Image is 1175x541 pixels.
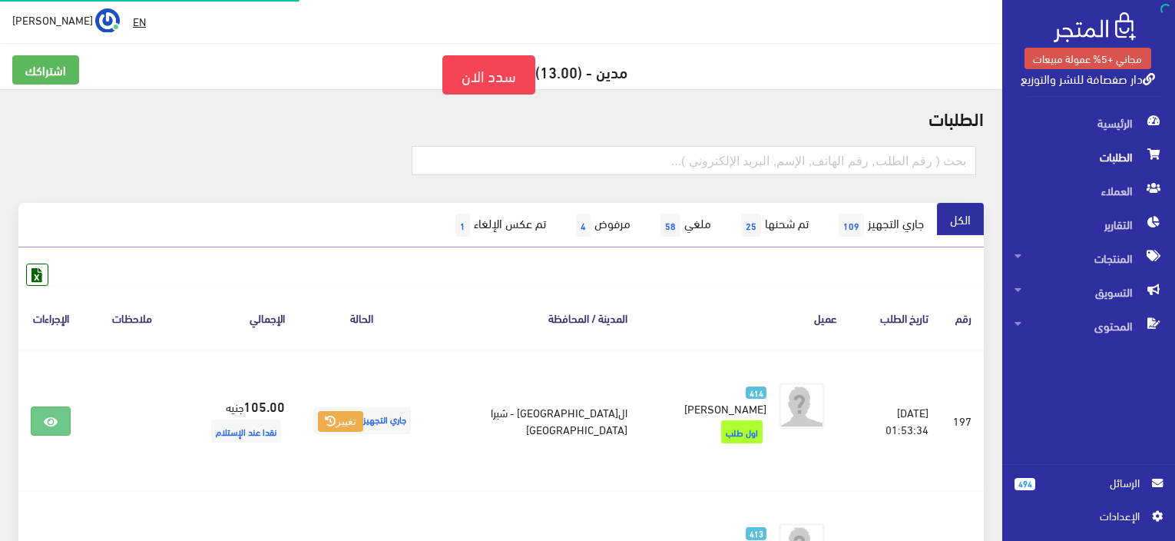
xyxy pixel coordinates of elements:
[576,214,591,237] span: 4
[1014,478,1035,490] span: 494
[839,214,864,237] span: 109
[1014,275,1163,309] span: التسويق
[746,527,766,540] span: 413
[243,396,285,416] strong: 105.00
[211,420,281,443] span: نقدا عند الإستلام
[12,55,990,95] h5: مدين - (13.00)
[937,203,984,235] a: الكل
[1048,474,1140,491] span: الرسائل
[559,203,644,247] a: مرفوض4
[1024,48,1151,69] a: مجاني +5% عمولة مبيعات
[442,55,535,95] a: سدد الان
[1014,174,1163,207] span: العملاء
[12,8,120,32] a: ... [PERSON_NAME]
[427,286,640,350] th: المدينة / المحافظة
[182,350,297,492] td: جنيه
[684,397,766,419] span: [PERSON_NAME]
[412,146,976,175] input: بحث ( رقم الطلب, رقم الهاتف, الإسم, البريد اﻹلكتروني )...
[1002,140,1175,174] a: الطلبات
[455,214,470,237] span: 1
[1014,474,1163,507] a: 494 الرسائل
[1014,140,1163,174] span: الطلبات
[822,203,937,247] a: جاري التجهيز109
[133,12,146,31] u: EN
[640,286,849,350] th: عميل
[18,436,77,494] iframe: Drift Widget Chat Controller
[318,411,363,433] button: تغيير
[741,214,761,237] span: 25
[779,383,825,429] img: avatar.png
[1027,507,1139,524] span: اﻹعدادات
[83,286,181,350] th: ملاحظات
[849,350,941,492] td: [DATE] 01:53:34
[95,8,120,33] img: ...
[746,387,766,400] span: 414
[664,383,766,417] a: 414 [PERSON_NAME]
[849,286,941,350] th: تاريخ الطلب
[1002,241,1175,275] a: المنتجات
[439,203,559,247] a: تم عكس الإلغاء1
[1021,67,1155,89] a: دار صفصافة للنشر والتوزيع
[1014,507,1163,532] a: اﻹعدادات
[297,286,427,350] th: الحالة
[313,407,411,434] span: جاري التجهيز
[660,214,680,237] span: 58
[1014,241,1163,275] span: المنتجات
[12,55,79,85] a: اشتراكك
[1014,106,1163,140] span: الرئيسية
[427,350,640,492] td: ال[GEOGRAPHIC_DATA] - شبرا [GEOGRAPHIC_DATA]
[18,108,984,128] h2: الطلبات
[182,286,297,350] th: اﻹجمالي
[18,286,83,350] th: الإجراءات
[941,286,984,350] th: رقم
[1002,174,1175,207] a: العملاء
[1014,207,1163,241] span: التقارير
[1002,106,1175,140] a: الرئيسية
[1054,12,1136,42] img: .
[721,420,763,443] span: اول طلب
[12,10,93,29] span: [PERSON_NAME]
[1002,207,1175,241] a: التقارير
[724,203,822,247] a: تم شحنها25
[1002,309,1175,343] a: المحتوى
[1014,309,1163,343] span: المحتوى
[127,8,152,35] a: EN
[644,203,724,247] a: ملغي58
[941,350,984,492] td: 197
